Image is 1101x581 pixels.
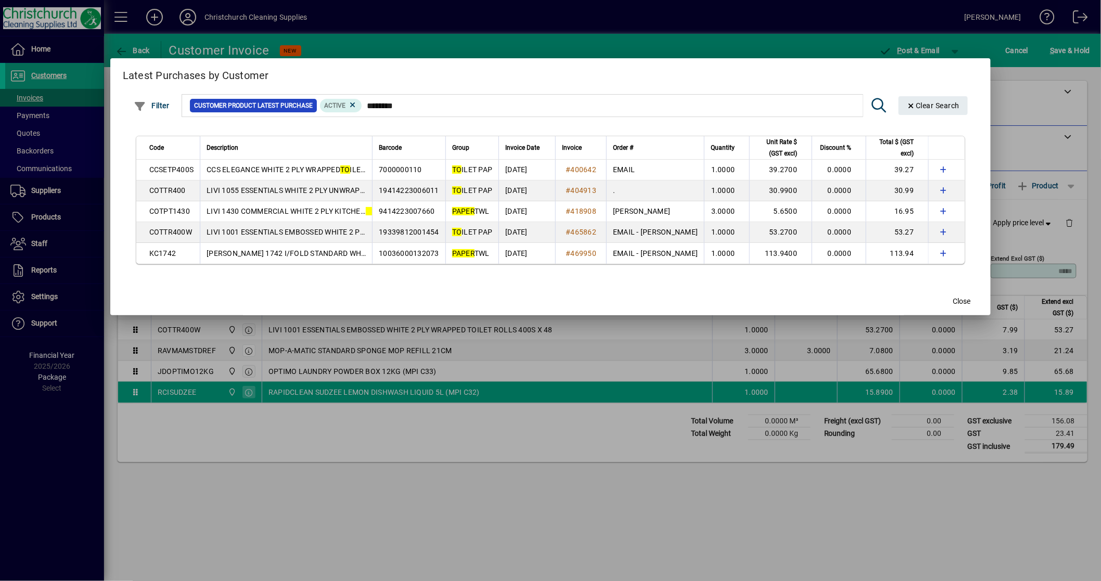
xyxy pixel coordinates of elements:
[812,180,866,201] td: 0.0000
[704,201,749,222] td: 3.0000
[873,136,914,159] span: Total $ (GST excl)
[452,249,490,257] span: TWL
[452,165,462,174] em: TO
[562,248,600,259] a: #469950
[562,142,600,153] div: Invoice
[606,222,704,243] td: EMAIL - [PERSON_NAME]
[818,142,861,153] div: Discount %
[134,101,170,110] span: Filter
[505,142,540,153] span: Invoice Date
[907,101,960,110] span: Clear Search
[498,160,555,180] td: [DATE]
[379,228,439,236] span: 19339812001454
[866,243,928,264] td: 113.94
[207,207,426,215] span: LIVI 1430 COMMERCIAL WHITE 2 PLY KITCHEN WEL 2S
[207,142,238,153] span: Description
[866,201,928,222] td: 16.95
[711,142,735,153] span: Quantity
[505,142,549,153] div: Invoice Date
[606,160,704,180] td: EMAIL
[704,160,749,180] td: 1.0000
[562,164,600,175] a: #400642
[498,222,555,243] td: [DATE]
[571,186,597,195] span: 404913
[452,186,462,195] em: TO
[562,205,600,217] a: #418908
[324,102,345,109] span: Active
[452,142,493,153] div: Group
[452,186,493,195] span: ILET PAP
[366,207,389,215] em: PAPER
[566,249,570,257] span: #
[571,207,597,215] span: 418908
[207,186,489,195] span: LIVI 1055 ESSENTIALS WHITE 2 PLY UNWRAPPED ILET ROLLS 400S X 36 (6X6PK)
[704,243,749,264] td: 1.0000
[566,207,570,215] span: #
[562,226,600,238] a: #465862
[704,222,749,243] td: 1.0000
[566,228,570,236] span: #
[452,249,475,257] em: PAPER
[379,207,434,215] span: 9414223007660
[207,249,477,257] span: [PERSON_NAME] 1742 I/FOLD STANDARD WHITE 1 PLY WEL 250S X 16
[207,228,489,236] span: LIVI 1001 ESSENTIALS EMBOSSED WHITE 2 PLY WRAPPED ILET ROLLS 400S X 48
[953,296,970,307] span: Close
[452,207,475,215] em: PAPER
[207,142,366,153] div: Description
[749,201,812,222] td: 5.6500
[571,249,597,257] span: 469950
[945,292,978,311] button: Close
[711,142,744,153] div: Quantity
[498,201,555,222] td: [DATE]
[812,222,866,243] td: 0.0000
[899,96,968,115] button: Clear
[452,142,469,153] span: Group
[613,142,633,153] span: Order #
[340,165,350,174] em: TO
[379,142,402,153] span: Barcode
[566,165,570,174] span: #
[749,180,812,201] td: 30.9900
[749,222,812,243] td: 53.2700
[149,249,176,257] span: KC1742
[749,243,812,264] td: 113.9400
[562,142,582,153] span: Invoice
[606,243,704,264] td: EMAIL - [PERSON_NAME]
[812,201,866,222] td: 0.0000
[571,228,597,236] span: 465862
[194,100,313,111] span: Customer Product Latest Purchase
[452,228,493,236] span: ILET PAP
[149,165,194,174] span: CCSETP400S
[704,180,749,201] td: 1.0000
[149,142,194,153] div: Code
[452,207,490,215] span: TWL
[606,201,704,222] td: [PERSON_NAME]
[613,142,698,153] div: Order #
[498,180,555,201] td: [DATE]
[866,160,928,180] td: 39.27
[606,180,704,201] td: .
[571,165,597,174] span: 400642
[131,96,172,115] button: Filter
[379,165,422,174] span: 7000000110
[149,186,186,195] span: COTTR400
[820,142,851,153] span: Discount %
[812,243,866,264] td: 0.0000
[207,165,426,174] span: CCS ELEGANCE WHITE 2 PLY WRAPPED ILET ROLLS 400S X 48
[749,160,812,180] td: 39.2700
[149,228,192,236] span: COTTR400W
[379,249,439,257] span: 10036000132073
[379,186,439,195] span: 19414223006011
[756,136,806,159] div: Unit Rate $ (GST excl)
[110,58,991,88] h2: Latest Purchases by Customer
[866,222,928,243] td: 53.27
[379,142,439,153] div: Barcode
[498,243,555,264] td: [DATE]
[320,99,362,112] mat-chip: Product Activation Status: Active
[756,136,797,159] span: Unit Rate $ (GST excl)
[562,185,600,196] a: #404913
[812,160,866,180] td: 0.0000
[452,165,493,174] span: ILET PAP
[866,180,928,201] td: 30.99
[149,207,190,215] span: COTPT1430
